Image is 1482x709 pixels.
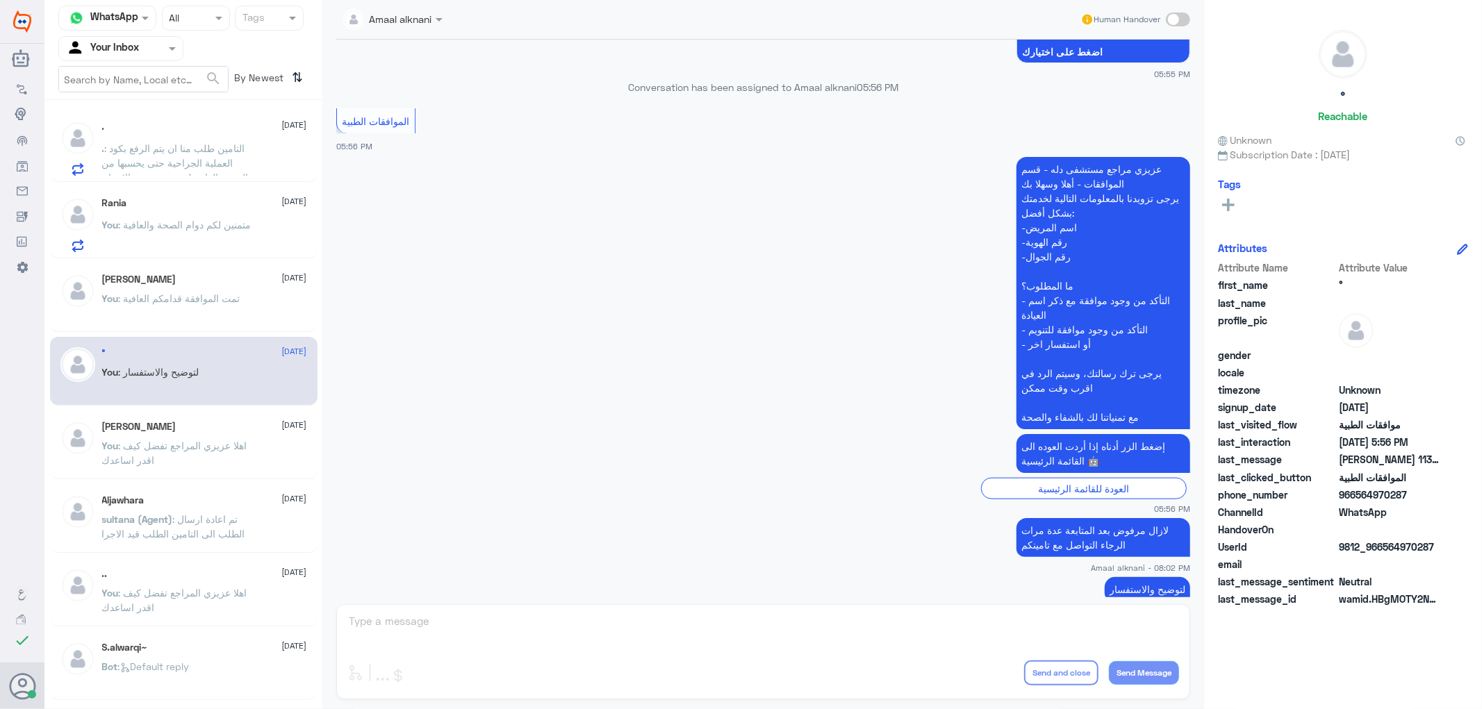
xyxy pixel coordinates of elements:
span: phone_number [1218,487,1336,502]
span: Unknown [1218,133,1272,147]
span: Attribute Name [1218,260,1336,275]
span: last_message_sentiment [1218,574,1336,589]
img: defaultAdmin.png [60,421,95,456]
img: defaultAdmin.png [60,197,95,232]
span: HandoverOn [1218,522,1336,537]
h5: S.alwarqi~ [102,642,148,653]
img: yourInbox.svg [66,38,87,59]
span: 2 [1339,505,1440,519]
span: Amaal alknani - 08:02 PM [1091,562,1190,574]
span: [DATE] [282,492,307,505]
span: [DATE] [282,345,307,358]
span: gender [1218,348,1336,362]
img: defaultAdmin.png [60,568,95,603]
span: Unknown [1339,383,1440,397]
h6: Reachable [1319,110,1368,122]
span: You [102,587,119,599]
i: check [14,632,31,649]
span: : Default reply [118,660,190,672]
span: null [1339,557,1440,572]
span: first_name [1218,278,1336,292]
img: defaultAdmin.png [60,494,95,529]
span: الموافقات الطبية [1339,470,1440,485]
span: 0 [1339,574,1440,589]
img: whatsapp.png [66,8,87,28]
span: : التامين طلب منا ان يتم الرفع بكود العملية الجراحية حتى يحسبها من الرصيد العام وليس من رصيد الاس... [102,142,254,183]
span: signup_date [1218,400,1336,415]
span: Attribute Value [1339,260,1440,275]
span: Subscription Date : [DATE] [1218,147,1468,162]
img: Widebot Logo [13,10,31,33]
span: [DATE] [282,195,307,208]
span: By Newest [229,66,287,94]
button: Send Message [1109,661,1179,685]
p: 21/4/2025, 8:02 PM [1105,577,1190,601]
div: Tags [240,10,265,28]
p: Conversation has been assigned to Amaal alknani [336,80,1190,94]
button: Avatar [9,673,35,699]
img: defaultAdmin.png [60,121,95,156]
img: defaultAdmin.png [1319,31,1367,78]
h5: . [102,121,105,133]
h5: Aljawhara [102,494,145,506]
span: sultana (Agent) [102,513,173,525]
span: 05:56 PM [336,142,372,151]
span: You [102,219,119,231]
h5: ° [102,347,106,359]
button: search [205,67,222,90]
img: defaultAdmin.png [1339,313,1374,348]
h5: Ahmed [102,274,176,285]
span: 966564970287 [1339,487,1440,502]
span: 9812_966564970287 [1339,540,1440,554]
span: : اهلا عزيزي المراجع تفضل كيف اقدر اساعدك [102,440,247,466]
span: : تم اعادة ارسال الطلب الى التامين الطلب قيد الاجرا [102,513,245,540]
span: ChannelId [1218,505,1336,519]
span: search [205,70,222,87]
span: : اهلا عزيزي المراجع تفضل كيف اقدر اساعدك [102,587,247,613]
span: اضغط على اختيارك [1022,47,1185,58]
span: موافقات الطبية [1339,417,1440,432]
span: : لتوضيح والاستفسار [119,366,199,378]
img: defaultAdmin.png [60,347,95,382]
button: Send and close [1024,660,1098,685]
h5: .. [102,568,108,580]
span: : متمنين لكم دوام الصحة والعافية [119,219,252,231]
span: 05:56 PM [857,81,898,93]
h5: Ahmad Mansi [102,421,176,433]
span: null [1339,365,1440,380]
span: 2025-04-10T10:22:04.86Z [1339,400,1440,415]
span: 05:56 PM [1154,503,1190,515]
span: You [102,366,119,378]
h6: Tags [1218,178,1241,190]
h5: Rania [102,197,127,209]
p: 21/4/2025, 5:56 PM [1016,434,1190,473]
span: null [1339,348,1440,362]
span: email [1218,557,1336,572]
p: 21/4/2025, 5:56 PM [1016,157,1190,429]
span: الموافقات الطبية [343,115,410,127]
span: last_message_id [1218,592,1336,606]
span: last_message [1218,452,1336,467]
span: You [102,292,119,304]
span: [DATE] [282,419,307,431]
span: : تمت الموافقة قدامكم العافية [119,292,240,304]
span: ° [1339,278,1440,292]
span: last_name [1218,296,1336,310]
span: timezone [1218,383,1336,397]
p: 21/4/2025, 8:02 PM [1016,518,1190,557]
span: [DATE] [282,272,307,284]
span: [DATE] [282,119,307,131]
input: Search by Name, Local etc… [59,67,228,92]
span: [DATE] [282,640,307,652]
i: ⇅ [293,66,304,89]
span: wamid.HBgMOTY2NTY0OTcwMjg3FQIAEhgUM0E3MUFBQUNGMEZBNUJEMTM2MkIA [1339,592,1440,606]
span: profile_pic [1218,313,1336,345]
span: last_clicked_button [1218,470,1336,485]
span: Bot [102,660,118,672]
h6: Attributes [1218,242,1267,254]
span: You [102,440,119,451]
span: 2025-04-21T14:56:05.563Z [1339,435,1440,449]
img: defaultAdmin.png [60,642,95,676]
span: 05:55 PM [1154,68,1190,80]
span: last_interaction [1218,435,1336,449]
